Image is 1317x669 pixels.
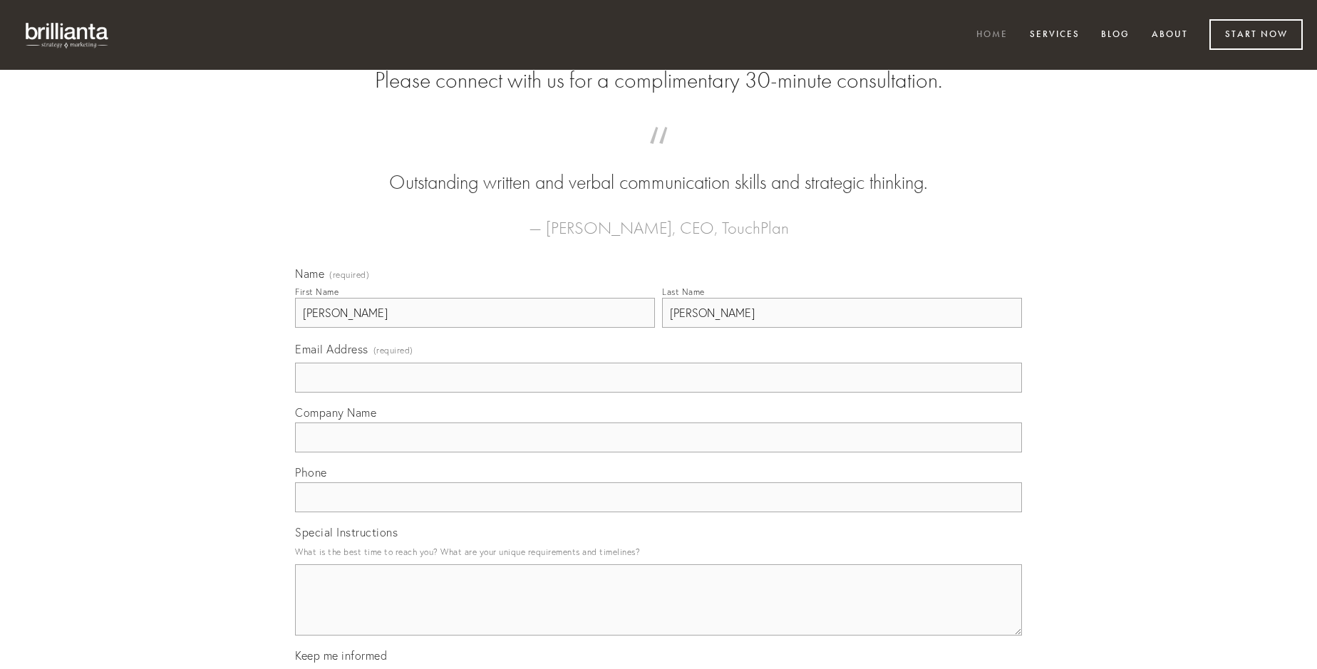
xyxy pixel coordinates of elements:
[1021,24,1089,47] a: Services
[295,525,398,539] span: Special Instructions
[329,271,369,279] span: (required)
[295,542,1022,561] p: What is the best time to reach you? What are your unique requirements and timelines?
[14,14,121,56] img: brillianta - research, strategy, marketing
[318,197,999,242] figcaption: — [PERSON_NAME], CEO, TouchPlan
[295,286,339,297] div: First Name
[295,342,368,356] span: Email Address
[967,24,1017,47] a: Home
[1209,19,1303,50] a: Start Now
[295,67,1022,94] h2: Please connect with us for a complimentary 30-minute consultation.
[1142,24,1197,47] a: About
[1092,24,1139,47] a: Blog
[295,405,376,420] span: Company Name
[295,648,387,663] span: Keep me informed
[318,141,999,197] blockquote: Outstanding written and verbal communication skills and strategic thinking.
[295,465,327,479] span: Phone
[295,266,324,281] span: Name
[318,141,999,169] span: “
[662,286,705,297] div: Last Name
[373,341,413,360] span: (required)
